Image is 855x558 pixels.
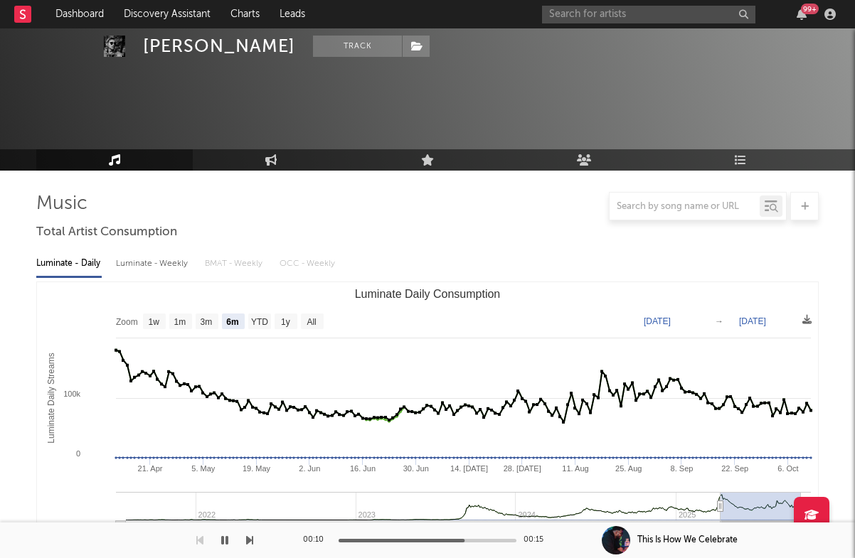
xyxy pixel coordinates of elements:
text: 3m [201,317,213,327]
text: YTD [251,317,268,327]
text: 8. Sep [671,464,694,473]
text: 6. Oct [777,464,798,473]
text: 5. May [191,464,216,473]
text: Zoom [116,317,138,327]
button: Track [313,36,402,57]
text: 22. Sep [721,464,748,473]
text: Luminate Daily Consumption [355,288,501,300]
text: 16. Jun [350,464,376,473]
text: 25. Aug [615,464,642,473]
span: Total Artist Consumption [36,224,177,241]
button: 99+ [797,9,807,20]
div: Luminate - Weekly [116,252,191,276]
text: 14. [DATE] [450,464,488,473]
text: 6m [226,317,238,327]
text: 2. Jun [299,464,320,473]
text: 100k [63,390,80,398]
text: 11. Aug [562,464,588,473]
text: 28. [DATE] [504,464,541,473]
text: 0 [76,449,80,458]
div: 00:15 [524,532,552,549]
text: [DATE] [644,316,671,326]
text: [DATE] [739,316,766,326]
div: Luminate - Daily [36,252,102,276]
text: 30. Jun [403,464,429,473]
text: All [307,317,316,327]
text: 19. May [243,464,271,473]
text: → [715,316,723,326]
div: 99 + [801,4,819,14]
div: [PERSON_NAME] [143,36,295,57]
text: 21. Apr [138,464,163,473]
input: Search for artists [542,6,755,23]
text: 1m [174,317,186,327]
text: 1y [281,317,290,327]
input: Search by song name or URL [610,201,760,213]
text: 1w [149,317,160,327]
div: 00:10 [303,532,331,549]
text: Luminate Daily Streams [46,353,56,443]
div: This Is How We Celebrate [637,534,738,547]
